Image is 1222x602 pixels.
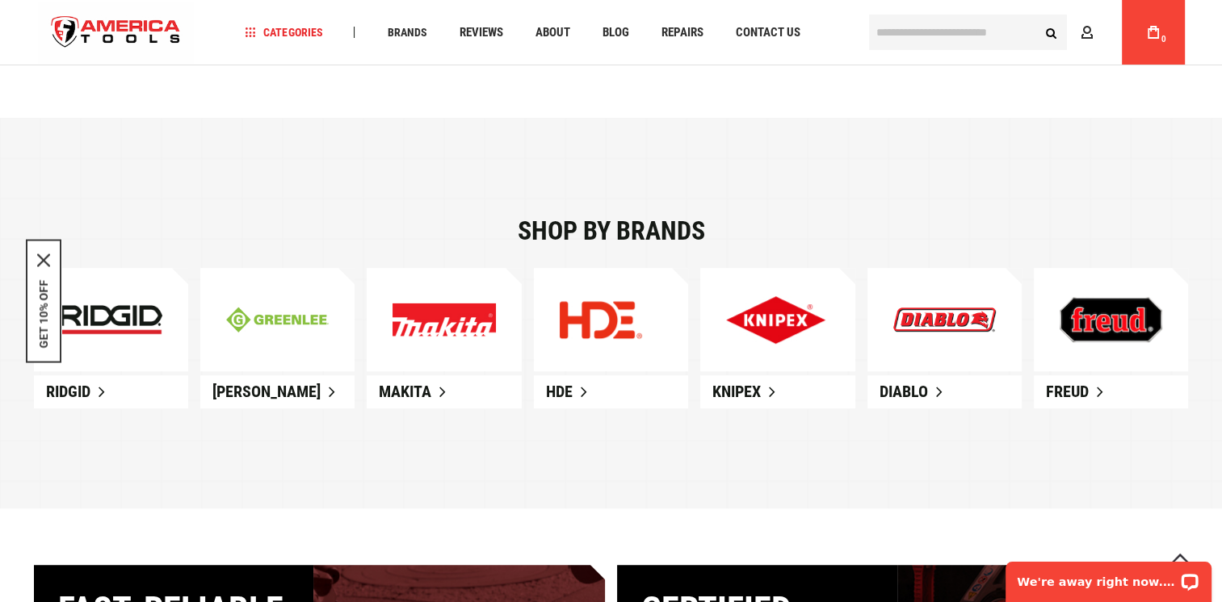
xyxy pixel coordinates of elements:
img: Explore Our New Products [726,296,825,344]
span: Ridgid [46,382,90,401]
span: Knipex [712,382,761,401]
span: Diablo [880,382,928,401]
span: About [535,27,569,39]
a: Explore Our New Products [1034,268,1188,372]
button: GET 10% OFF [37,280,50,349]
span: Blog [602,27,628,39]
span: [PERSON_NAME] [212,382,321,401]
img: Explore Our New Products [560,301,642,339]
a: Contact Us [728,22,807,44]
a: Makita [367,375,521,408]
span: Categories [245,27,322,38]
a: Ridgid [34,375,188,408]
a: Repairs [653,22,710,44]
a: About [527,22,577,44]
img: America Tools [38,2,195,63]
span: HDE [546,382,573,401]
a: Explore Our New Products [367,268,521,372]
a: Knipex [700,375,855,408]
a: Diablo [867,375,1022,408]
a: store logo [38,2,195,63]
a: Explore Our New Products [700,268,855,372]
a: HDE [534,375,688,408]
span: Repairs [661,27,703,39]
img: Explore Our New Products [393,303,495,337]
a: Explore Our New Products [534,268,688,372]
button: Search [1036,17,1067,48]
span: Freud [1046,382,1089,401]
span: 0 [1161,35,1166,44]
img: Explore Our New Products [1060,297,1162,342]
a: Explore Our New Products [867,268,1022,372]
a: Brands [380,22,434,44]
img: ridgid-mobile.jpg [60,305,162,334]
a: Freud [1034,375,1188,408]
button: Close [37,254,50,267]
a: Reviews [451,22,510,44]
div: Shop by brands [34,218,1189,244]
a: [PERSON_NAME] [200,375,355,408]
img: Explore Our New Products [893,307,996,332]
span: Makita [379,382,431,401]
span: Brands [387,27,426,38]
img: greenline-mobile.jpg [226,307,329,332]
svg: close icon [37,254,50,267]
a: Categories [237,22,330,44]
span: Reviews [459,27,502,39]
iframe: LiveChat chat widget [995,551,1222,602]
span: Contact Us [735,27,800,39]
a: Blog [594,22,636,44]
